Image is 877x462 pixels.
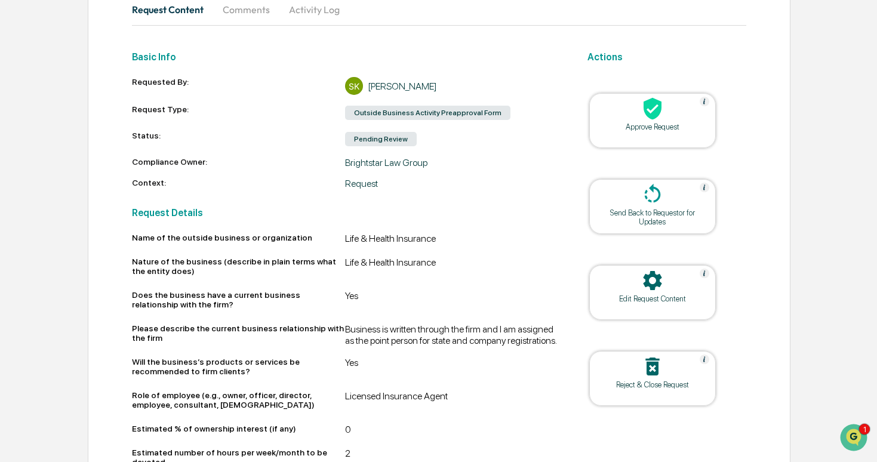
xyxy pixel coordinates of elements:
div: Licensed Insurance Agent [345,390,558,414]
span: • [99,195,103,204]
div: Will the business’s products or services be recommended to firm clients? [132,357,345,376]
span: [PERSON_NAME] [37,162,97,172]
button: See all [185,130,217,144]
a: 🖐️Preclearance [7,239,82,261]
div: Context: [132,178,345,189]
h2: Actions [587,51,746,63]
span: • [99,162,103,172]
img: Help [700,355,709,364]
span: [PERSON_NAME] [37,195,97,204]
h2: Basic Info [132,51,558,63]
div: Yes [345,290,558,314]
button: Start new chat [203,95,217,109]
img: Jack Rasmussen [12,151,31,170]
span: Attestations [99,244,148,256]
div: Estimated % of ownership interest (if any) [132,424,345,433]
img: Help [700,183,709,192]
div: Request [345,178,558,189]
div: Yes [345,357,558,381]
img: 1746055101610-c473b297-6a78-478c-a979-82029cc54cd1 [24,163,33,173]
div: Does the business have a current business relationship with the firm? [132,290,345,309]
div: Approve Request [599,122,706,131]
img: 1746055101610-c473b297-6a78-478c-a979-82029cc54cd1 [12,91,33,113]
div: SK [345,77,363,95]
div: Nature of the business (describe in plain terms what the entity does) [132,257,345,276]
div: Compliance Owner: [132,157,345,168]
div: 🔎 [12,268,21,278]
div: Role of employee (e.g., owner, officer, director, employee, consultant, [DEMOGRAPHIC_DATA]) [132,390,345,409]
div: Requested By: [132,77,345,95]
div: Pending Review [345,132,417,146]
div: [PERSON_NAME] [368,81,437,92]
span: Preclearance [24,244,77,256]
div: Edit Request Content [599,294,706,303]
img: 8933085812038_c878075ebb4cc5468115_72.jpg [25,91,47,113]
img: Help [700,269,709,278]
div: Business is written through the firm and I am assigned as the point person for state and company ... [345,324,558,347]
img: Cece Ferraez [12,183,31,202]
p: How can we help? [12,25,217,44]
span: [DATE] [106,162,130,172]
div: Reject & Close Request [599,380,706,389]
a: 🔎Data Lookup [7,262,80,284]
div: Life & Health Insurance [345,233,558,247]
div: Request Type: [132,104,345,121]
h2: Request Details [132,207,558,218]
div: 0 [345,424,558,438]
div: 🖐️ [12,245,21,255]
iframe: Open customer support [839,423,871,455]
span: Pylon [119,296,144,305]
a: Powered byPylon [84,295,144,305]
div: Send Back to Requestor for Updates [599,208,706,226]
img: Help [700,97,709,106]
div: Start new chat [54,91,196,103]
div: We're available if you need us! [54,103,164,113]
span: [DATE] [106,195,130,204]
div: 🗄️ [87,245,96,255]
a: 🗄️Attestations [82,239,153,261]
div: Name of the outside business or organization [132,233,345,242]
div: Past conversations [12,133,80,142]
div: Life & Health Insurance [345,257,558,281]
div: Please describe the current business relationship with the firm [132,324,345,343]
span: Data Lookup [24,267,75,279]
div: Brightstar Law Group [345,157,558,168]
div: Outside Business Activity Preapproval Form [345,106,510,120]
div: Status: [132,131,345,147]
